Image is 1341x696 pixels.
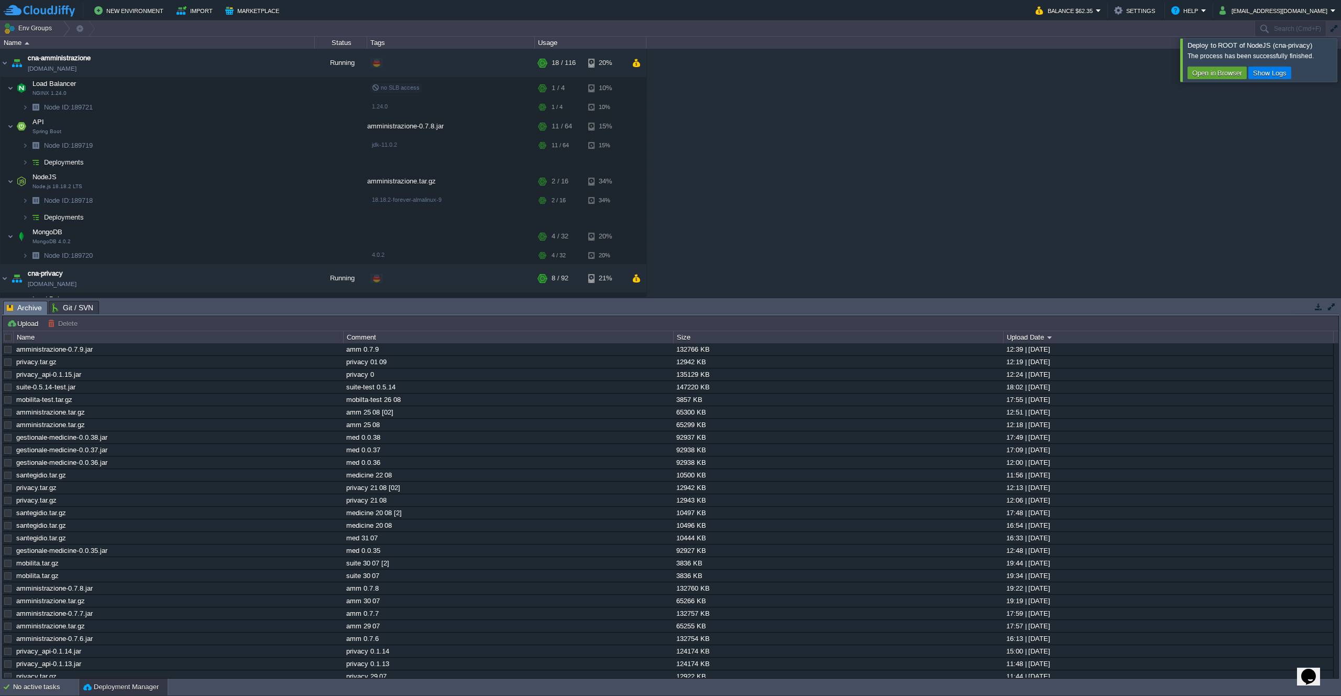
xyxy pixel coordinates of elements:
[344,482,673,494] div: privacy 21 08 [02]
[28,192,43,209] img: AMDAwAAAACH5BAEAAAAALAAAAAABAAEAAAICRAEAOw==
[31,173,58,181] a: NodeJSNode.js 18.18.2 LTS
[344,519,673,531] div: medicine 20 08
[28,279,76,289] a: [DOMAIN_NAME]
[552,78,565,99] div: 1 / 4
[344,595,673,607] div: amm 30 07
[177,4,216,17] button: Import
[4,21,56,36] button: Env Groups
[674,356,1003,368] div: 12942 KB
[44,142,71,149] span: Node ID:
[32,90,67,96] span: NGINX 1.24.0
[32,128,61,135] span: Spring Boot
[16,521,66,529] a: santegidio.tar.gz
[14,293,29,314] img: AMDAwAAAACH5BAEAAAAALAAAAAABAAEAAAICRAEAOw==
[1004,595,1333,607] div: 19:19 | [DATE]
[344,582,673,594] div: amm 0.7.8
[28,99,43,115] img: AMDAwAAAACH5BAEAAAAALAAAAAABAAEAAAICRAEAOw==
[588,137,622,154] div: 15%
[1004,356,1333,368] div: 12:19 | [DATE]
[16,610,93,617] a: amministrazione-0.7.7.jar
[1,49,9,77] img: AMDAwAAAACH5BAEAAAAALAAAAAABAAEAAAICRAEAOw==
[16,471,66,479] a: santegidio.tar.gz
[552,116,572,137] div: 11 / 64
[25,42,29,45] img: AMDAwAAAACH5BAEAAAAALAAAAAABAAEAAAICRAEAOw==
[14,331,343,343] div: Name
[344,658,673,670] div: privacy 0.1.13
[367,116,535,137] div: amministrazione-0.7.8.jar
[16,547,107,554] a: gestionale-medicine-0.0.35.jar
[674,456,1003,469] div: 92938 KB
[1004,633,1333,645] div: 16:13 | [DATE]
[674,670,1003,682] div: 12922 KB
[1188,41,1312,49] span: Deploy to ROOT of NodeJS (cna-privacy)
[1297,654,1331,686] iframe: chat widget
[344,431,673,443] div: med 0.0.38
[552,49,576,77] div: 18 / 116
[1004,545,1333,557] div: 12:48 | [DATE]
[43,251,94,260] span: 189720
[16,433,107,441] a: gestionale-medicine-0.0.38.jar
[1036,4,1096,17] button: Balance $62.35
[315,264,367,292] div: Running
[588,192,622,209] div: 34%
[31,117,46,126] span: API
[344,456,673,469] div: med 0.0.36
[674,394,1003,406] div: 3857 KB
[367,171,535,192] div: amministrazione.tar.gz
[535,37,646,49] div: Usage
[43,141,94,150] span: 189719
[16,672,57,680] a: privacy.tar.gz
[344,507,673,519] div: medicine 20 08 [2]
[32,183,82,190] span: Node.js 18.18.2 LTS
[16,496,57,504] a: privacy.tar.gz
[43,103,94,112] span: 189721
[344,570,673,582] div: suite 30 07
[28,154,43,170] img: AMDAwAAAACH5BAEAAAAALAAAAAABAAEAAAICRAEAOw==
[48,319,81,328] button: Delete
[674,406,1003,418] div: 65300 KB
[43,141,94,150] a: Node ID:189719
[16,371,81,378] a: privacy_api-0.1.15.jar
[1219,4,1331,17] button: [EMAIL_ADDRESS][DOMAIN_NAME]
[588,247,622,264] div: 20%
[7,171,14,192] img: AMDAwAAAACH5BAEAAAAALAAAAAABAAEAAAICRAEAOw==
[674,368,1003,380] div: 135129 KB
[31,172,58,181] span: NodeJS
[344,545,673,557] div: med 0.0.35
[674,645,1003,657] div: 124174 KB
[16,622,85,630] a: amministrazione.tar.gz
[588,116,622,137] div: 15%
[372,197,442,203] span: 18.18.2-forever-almalinux-9
[14,78,29,99] img: AMDAwAAAACH5BAEAAAAALAAAAAABAAEAAAICRAEAOw==
[43,213,85,222] a: Deployments
[552,171,568,192] div: 2 / 16
[1004,444,1333,456] div: 17:09 | [DATE]
[22,154,28,170] img: AMDAwAAAACH5BAEAAAAALAAAAAABAAEAAAICRAEAOw==
[44,103,71,111] span: Node ID:
[1004,469,1333,481] div: 11:56 | [DATE]
[16,345,93,353] a: amministrazione-0.7.9.jar
[1004,394,1333,406] div: 17:55 | [DATE]
[43,158,85,167] a: Deployments
[588,293,622,314] div: 9%
[315,37,367,49] div: Status
[7,301,42,314] span: Archive
[28,247,43,264] img: AMDAwAAAACH5BAEAAAAALAAAAAABAAEAAAICRAEAOw==
[28,209,43,225] img: AMDAwAAAACH5BAEAAAAALAAAAAABAAEAAAICRAEAOw==
[7,116,14,137] img: AMDAwAAAACH5BAEAAAAALAAAAAABAAEAAAICRAEAOw==
[1004,645,1333,657] div: 15:00 | [DATE]
[674,557,1003,569] div: 3836 KB
[674,532,1003,544] div: 10444 KB
[1004,582,1333,594] div: 19:22 | [DATE]
[674,545,1003,557] div: 92927 KB
[7,293,14,314] img: AMDAwAAAACH5BAEAAAAALAAAAAABAAEAAAICRAEAOw==
[1004,507,1333,519] div: 17:48 | [DATE]
[344,620,673,632] div: amm 29 07
[344,356,673,368] div: privacy 01 09
[674,633,1003,645] div: 132754 KB
[31,228,64,236] a: MongoDBMongoDB 4.0.2
[1004,557,1333,569] div: 19:44 | [DATE]
[344,419,673,431] div: amm 25 08
[1004,519,1333,531] div: 16:54 | [DATE]
[552,247,566,264] div: 4 / 32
